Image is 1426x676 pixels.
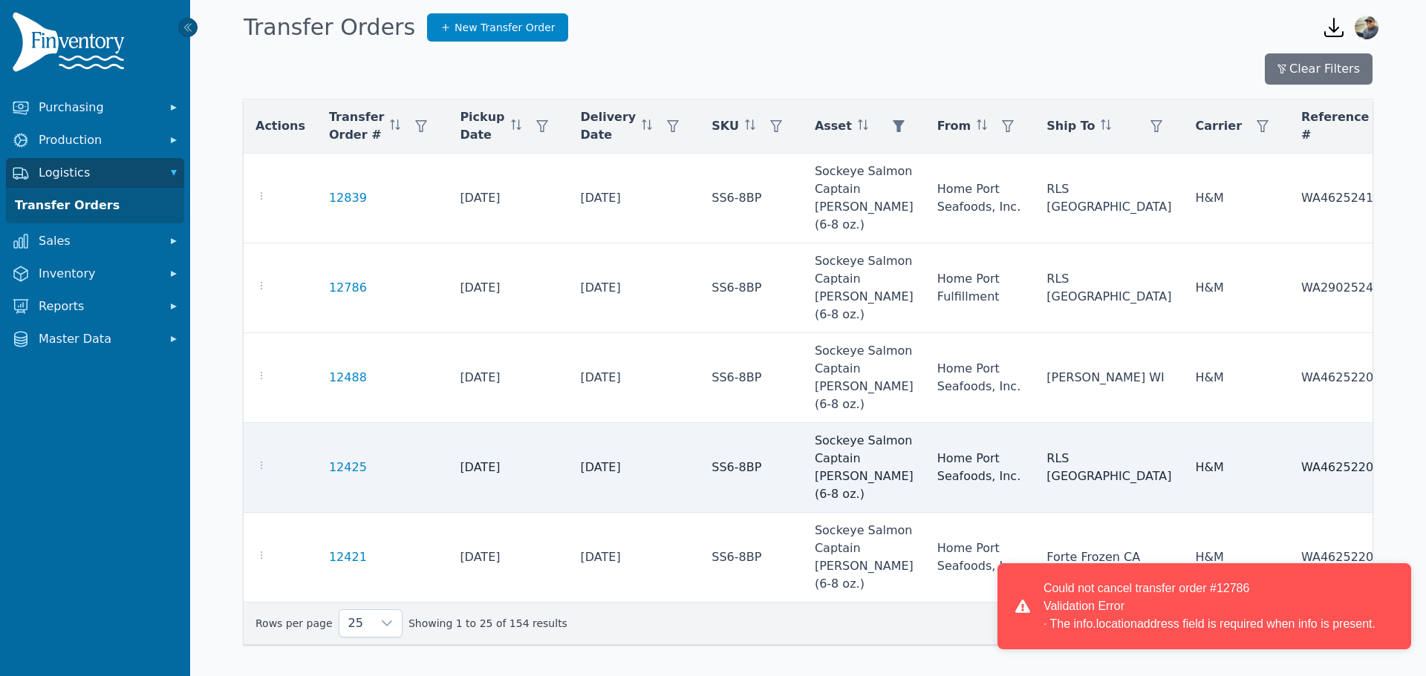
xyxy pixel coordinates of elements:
span: Rows per page [339,610,372,637]
span: Master Data [39,330,157,348]
span: Showing 1 to 25 of 154 results [408,616,567,631]
td: Forte Frozen CA [1035,513,1183,603]
td: H&M [1183,243,1289,333]
span: Inventory [39,265,157,283]
h1: Transfer Orders [244,14,415,41]
span: Delivery Date [581,108,637,144]
span: Carrier [1195,117,1242,135]
td: [DATE] [569,423,700,513]
span: Production [39,131,157,149]
button: Reports [6,292,184,321]
a: 12488 [329,369,367,387]
td: SS6-8BP [700,513,803,603]
td: [DATE] [448,513,568,603]
td: [DATE] [569,333,700,423]
td: RLS [GEOGRAPHIC_DATA] [1035,423,1183,513]
a: Transfer Orders [9,191,181,220]
button: Sales [6,226,184,256]
td: RLS [GEOGRAPHIC_DATA] [1035,154,1183,243]
a: 12421 [329,548,367,566]
span: Logistics [39,164,157,182]
td: H&M [1183,423,1289,513]
td: [DATE] [569,513,700,603]
a: 12786 [329,279,367,297]
td: Sockeye Salmon Captain [PERSON_NAME] (6-8 oz.) [803,513,925,603]
td: [DATE] [448,154,568,243]
td: H&M [1183,154,1289,243]
span: Ship To [1046,117,1095,135]
td: Home Port Fulfillment [925,243,1035,333]
img: Anthony Armesto [1355,16,1378,39]
button: Production [6,125,184,155]
span: Transfer Order # [329,108,384,144]
td: Sockeye Salmon Captain [PERSON_NAME] (6-8 oz.) [803,154,925,243]
button: Inventory [6,259,184,289]
span: Asset [815,117,852,135]
span: Pickup Date [460,108,504,144]
td: [DATE] [569,154,700,243]
td: [DATE] [448,333,568,423]
td: Home Port Seafoods, Inc. [925,333,1035,423]
img: Finventory [12,12,131,78]
td: Home Port Seafoods, Inc. [925,513,1035,603]
span: Actions [255,117,305,135]
button: Purchasing [6,93,184,122]
button: Clear Filters [1265,53,1373,85]
td: SS6-8BP [700,333,803,423]
td: [DATE] [448,243,568,333]
span: Purchasing [39,99,157,117]
button: Master Data [6,324,184,354]
span: Sales [39,232,157,250]
button: Logistics [6,158,184,188]
a: 12425 [329,459,367,476]
span: SKU [712,117,739,135]
td: Home Port Seafoods, Inc. [925,154,1035,243]
td: H&M [1183,333,1289,423]
td: SS6-8BP [700,154,803,243]
td: Sockeye Salmon Captain [PERSON_NAME] (6-8 oz.) [803,243,925,333]
td: [PERSON_NAME] WI [1035,333,1183,423]
td: SS6-8BP [700,243,803,333]
td: Sockeye Salmon Captain [PERSON_NAME] (6-8 oz.) [803,423,925,513]
a: 12839 [329,189,367,207]
span: From [937,117,971,135]
td: SS6-8BP [700,423,803,513]
span: Reference # [1301,108,1369,144]
td: Home Port Seafoods, Inc. [925,423,1035,513]
td: [DATE] [448,423,568,513]
td: [DATE] [569,243,700,333]
span: New Transfer Order [455,20,556,35]
div: Could not cancel transfer order #12786 Validation Error · The info.locationaddress field is requi... [1044,580,1375,633]
td: Sockeye Salmon Captain [PERSON_NAME] (6-8 oz.) [803,333,925,423]
td: RLS [GEOGRAPHIC_DATA] [1035,243,1183,333]
span: Reports [39,298,157,315]
td: H&M [1183,513,1289,603]
a: New Transfer Order [427,13,568,42]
